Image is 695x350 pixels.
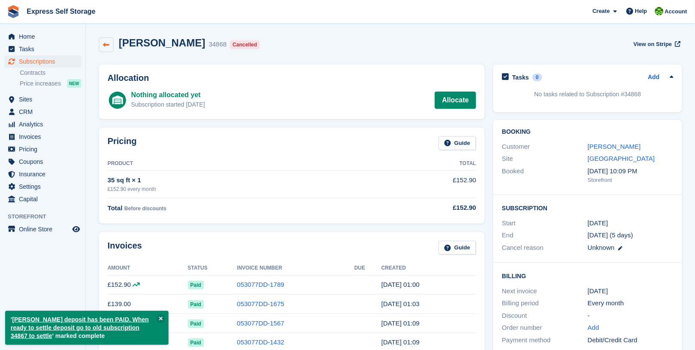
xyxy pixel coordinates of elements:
[209,40,227,49] div: 34868
[188,319,204,328] span: Paid
[381,281,420,288] time: 2025-08-23 00:00:16 UTC
[4,223,81,235] a: menu
[108,261,188,275] th: Amount
[372,157,476,171] th: Total
[381,338,420,346] time: 2025-05-23 00:09:22 UTC
[439,136,477,150] a: Guide
[237,319,284,327] a: 053077DD-1567
[237,338,284,346] a: 053077DD-1432
[108,275,188,295] td: £152.90
[502,243,587,253] div: Cancel reason
[124,206,166,212] span: Before discounts
[188,261,237,275] th: Status
[19,31,71,43] span: Home
[502,335,587,345] div: Payment method
[237,300,284,307] a: 053077DD-1675
[7,5,20,18] img: stora-icon-8386f47178a22dfd0bd8f6a31ec36ba5ce8667c1dd55bd0f319d3a0aa187defe.svg
[588,218,608,228] time: 2024-03-23 00:00:00 UTC
[11,316,149,339] a: [PERSON_NAME] deposit has been PAID. When ready to settle deposit go to old subscription 34867 to...
[237,281,284,288] a: 053077DD-1789
[131,90,205,100] div: Nothing allocated yet
[588,176,673,184] div: Storefront
[5,311,169,345] p: ' ' marked complete
[19,55,71,68] span: Subscriptions
[435,92,476,109] a: Allocate
[119,37,205,49] h2: [PERSON_NAME]
[588,231,633,239] span: [DATE] (5 days)
[4,156,81,168] a: menu
[108,157,372,171] th: Product
[8,212,86,221] span: Storefront
[20,69,81,77] a: Contracts
[593,7,610,15] span: Create
[4,143,81,155] a: menu
[532,74,542,81] div: 0
[19,156,71,168] span: Coupons
[502,154,587,164] div: Site
[633,40,672,49] span: View on Stripe
[4,131,81,143] a: menu
[502,298,587,308] div: Billing period
[230,40,260,49] div: Cancelled
[19,181,71,193] span: Settings
[588,143,641,150] a: [PERSON_NAME]
[19,223,71,235] span: Online Store
[439,241,477,255] a: Guide
[19,93,71,105] span: Sites
[108,175,372,185] div: 35 sq ft × 1
[188,300,204,309] span: Paid
[4,43,81,55] a: menu
[588,311,673,321] div: -
[19,193,71,205] span: Capital
[502,129,673,135] h2: Booking
[4,55,81,68] a: menu
[665,7,687,16] span: Account
[588,244,615,251] span: Unknown
[4,31,81,43] a: menu
[108,136,137,150] h2: Pricing
[502,271,673,280] h2: Billing
[237,261,354,275] th: Invoice Number
[71,224,81,234] a: Preview store
[655,7,664,15] img: Sonia Shah
[4,168,81,180] a: menu
[108,295,188,314] td: £139.00
[4,181,81,193] a: menu
[502,286,587,296] div: Next invoice
[381,319,420,327] time: 2025-06-23 00:09:31 UTC
[23,4,99,18] a: Express Self Storage
[4,106,81,118] a: menu
[4,118,81,130] a: menu
[588,323,600,333] a: Add
[502,323,587,333] div: Order number
[108,185,372,193] div: £152.90 every month
[372,203,476,213] div: £152.90
[354,261,381,275] th: Due
[588,286,673,296] div: [DATE]
[502,166,587,184] div: Booked
[108,204,123,212] span: Total
[588,155,655,162] a: [GEOGRAPHIC_DATA]
[512,74,529,81] h2: Tasks
[19,43,71,55] span: Tasks
[4,193,81,205] a: menu
[188,338,204,347] span: Paid
[502,203,673,212] h2: Subscription
[19,168,71,180] span: Insurance
[20,80,61,88] span: Price increases
[588,335,673,345] div: Debit/Credit Card
[67,79,81,88] div: NEW
[4,93,81,105] a: menu
[372,171,476,198] td: £152.90
[381,300,420,307] time: 2025-07-23 00:03:56 UTC
[188,281,204,289] span: Paid
[635,7,647,15] span: Help
[19,143,71,155] span: Pricing
[19,131,71,143] span: Invoices
[131,100,205,109] div: Subscription started [DATE]
[108,241,142,255] h2: Invoices
[502,230,587,240] div: End
[19,106,71,118] span: CRM
[108,73,476,83] h2: Allocation
[502,90,673,99] p: No tasks related to Subscription #34868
